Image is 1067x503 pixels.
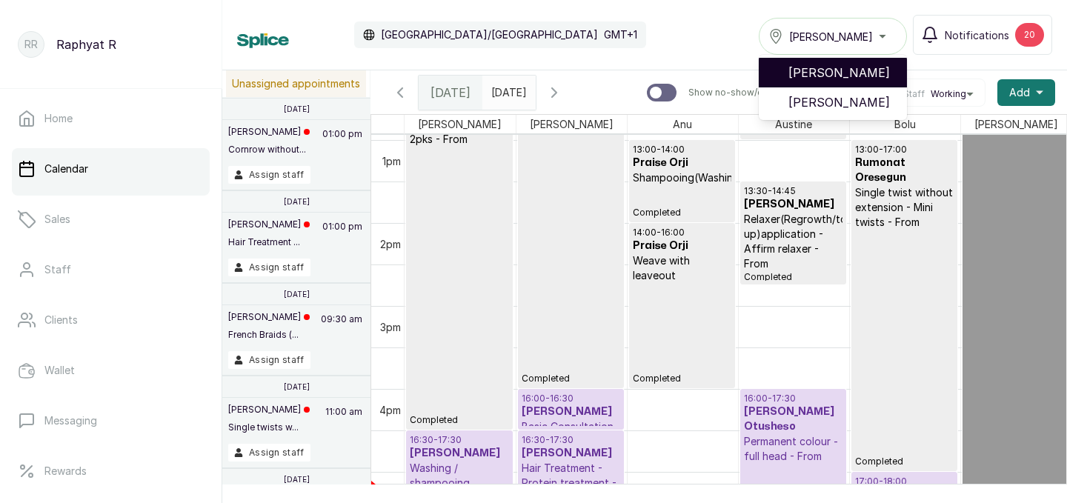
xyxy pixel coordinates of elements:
p: Relaxer(Regrowth/touch up)application - Affirm relaxer - From [744,212,842,271]
p: 14:00 - 16:00 [633,227,731,239]
span: Staff [903,88,925,100]
button: Assign staff [228,351,310,369]
span: Austine [772,115,815,133]
span: [PERSON_NAME] [789,29,873,44]
span: Anu [670,115,695,133]
p: [GEOGRAPHIC_DATA]/[GEOGRAPHIC_DATA] [381,27,598,42]
a: Wallet [12,350,210,391]
p: 09:30 am [319,311,365,351]
span: Bolu [891,115,919,133]
p: [PERSON_NAME] [228,219,310,230]
button: [PERSON_NAME] [759,18,907,55]
div: 4pm [376,402,404,418]
p: [PERSON_NAME] [228,311,310,323]
a: Sales [12,199,210,240]
p: Sales [44,212,70,227]
p: Home [44,111,73,126]
span: Add [1009,85,1030,100]
a: Home [12,98,210,139]
a: Calendar [12,148,210,190]
p: [PERSON_NAME] [228,404,310,416]
span: Completed [855,456,954,467]
h3: [PERSON_NAME] [744,197,842,212]
h3: Praise Orji [633,156,731,170]
p: Unassigned appointments [226,70,366,97]
p: Weave with leaveout [633,253,731,283]
a: Clients [12,299,210,341]
p: Messaging [44,413,97,428]
p: GMT+1 [604,27,637,42]
p: 16:30 - 17:30 [522,434,620,446]
p: Calendar [44,161,88,176]
div: 2pm [377,236,404,252]
p: [DATE] [284,104,310,113]
p: 16:30 - 17:30 [410,434,509,446]
p: Staff [44,262,71,277]
span: Completed [744,271,842,283]
span: Notifications [945,27,1009,43]
span: [PERSON_NAME] [415,115,505,133]
span: [PERSON_NAME] [971,115,1061,133]
span: [PERSON_NAME] [788,64,895,81]
p: 11:00 am [323,404,365,444]
h3: Rumonat Oresegun [855,156,954,185]
span: [PERSON_NAME] [527,115,616,133]
p: RR [24,37,38,52]
p: 13:00 - 14:00 [633,144,731,156]
p: Washing / shampooing [410,461,509,490]
p: Single twist without extension - Mini twists - From [855,185,954,230]
span: Completed [410,414,509,426]
div: [DATE] [419,76,482,110]
div: 3pm [377,319,404,335]
p: [DATE] [284,197,310,206]
p: Shampooing(Washing) [633,170,731,185]
h3: [PERSON_NAME] [522,404,620,419]
span: Working [931,88,966,100]
h3: [PERSON_NAME] [522,446,620,461]
p: 17:00 - 18:00 [855,476,954,487]
div: 20 [1015,23,1044,47]
p: Raphyat R [56,36,116,53]
span: [DATE] [431,84,471,101]
p: 16:00 - 17:30 [744,393,842,404]
p: [PERSON_NAME] [228,126,310,138]
button: StaffWorking [903,88,979,100]
h3: [PERSON_NAME] [410,446,509,461]
p: [DATE] [284,382,310,391]
div: 1pm [379,153,404,169]
button: Assign staff [228,166,310,184]
button: Assign staff [228,259,310,276]
p: Rewards [44,464,87,479]
a: Messaging [12,400,210,442]
p: Single twists w... [228,422,310,433]
p: 13:30 - 14:45 [744,185,842,197]
a: Staff [12,249,210,290]
p: Clients [44,313,78,327]
p: Wallet [44,363,75,378]
button: Assign staff [228,444,310,462]
p: Hair Treatment ... [228,236,310,248]
p: 13:00 - 17:00 [855,144,954,156]
p: [DATE] [284,475,310,484]
span: Completed [633,207,731,219]
span: Completed [633,373,731,384]
span: Completed [522,373,620,384]
span: [PERSON_NAME] [788,93,895,111]
p: 01:00 pm [320,219,365,259]
p: Basic Consultation - Free [522,419,620,449]
p: [DATE] [284,290,310,299]
p: Show no-show/cancelled [688,87,799,99]
ul: [PERSON_NAME] [759,55,907,120]
p: French Braids (... [228,329,310,341]
p: Permanent colour - full head - From [744,434,842,464]
p: 01:00 pm [320,126,365,166]
p: 16:00 - 16:30 [522,393,620,404]
h3: Praise Orji [633,239,731,253]
p: Cornrow without... [228,144,310,156]
a: Rewards [12,450,210,492]
button: Notifications20 [913,15,1052,55]
h3: [PERSON_NAME] Otusheso [744,404,842,434]
button: Add [997,79,1055,106]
